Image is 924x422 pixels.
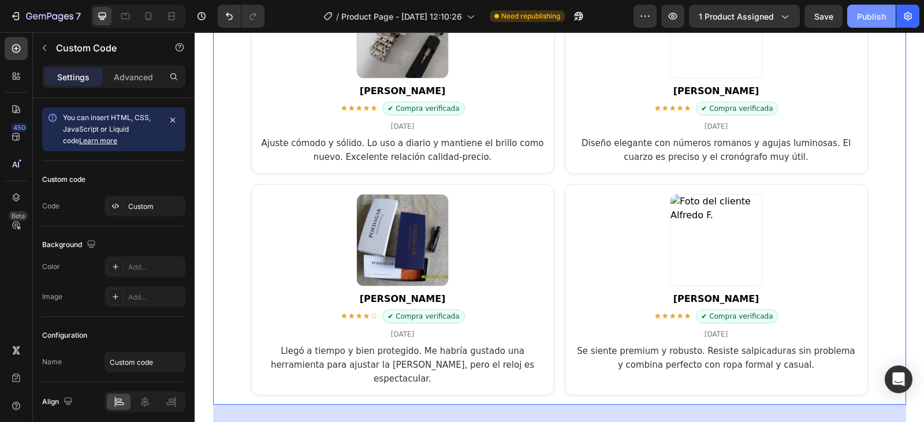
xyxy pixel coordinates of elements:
[195,32,924,422] iframe: Design area
[11,123,28,132] div: 450
[66,52,350,66] div: [PERSON_NAME]
[42,357,62,367] div: Name
[188,69,270,83] span: ✔ Compra verificada
[341,10,462,23] span: Product Page - [DATE] 12:10:26
[476,162,567,253] img: Foto del cliente Alfredo F.
[76,9,81,23] p: 7
[380,52,664,66] div: [PERSON_NAME]
[114,71,153,83] p: Advanced
[66,297,350,307] div: [DATE]
[460,70,497,82] span: ★★★★★
[66,104,350,132] p: Ajuste cómodo y sólido. Lo uso a diario y mantiene el brillo como nuevo. Excelente relación calid...
[42,237,98,253] div: Background
[804,5,843,28] button: Save
[162,162,254,253] img: RESENA_NUEVA_5.avif
[128,262,182,272] div: Add...
[42,292,62,302] div: Image
[66,89,350,99] div: [DATE]
[42,174,85,185] div: Custom code
[699,10,774,23] span: 1 product assigned
[501,277,583,291] span: ✔ Compra verificada
[79,136,117,145] a: Learn more
[42,262,60,272] div: Color
[42,394,75,410] div: Align
[336,10,339,23] span: /
[380,297,664,307] div: [DATE]
[460,278,497,290] span: ★★★★★
[847,5,896,28] button: Publish
[146,278,184,290] span: ★★★★☆
[42,201,59,211] div: Code
[380,260,664,274] div: [PERSON_NAME]
[128,201,182,212] div: Custom
[66,260,350,274] div: [PERSON_NAME]
[885,365,912,393] div: Open Intercom Messenger
[380,312,664,339] p: Se siente premium y robusto. Resiste salpicaduras sin problema y combina perfecto con ropa formal...
[66,312,350,353] p: Llegó a tiempo y bien protegido. Me habría gustado una herramienta para ajustar la [PERSON_NAME],...
[689,5,800,28] button: 1 product assigned
[5,5,86,28] button: 7
[218,5,264,28] div: Undo/Redo
[857,10,886,23] div: Publish
[146,70,184,82] span: ★★★★★
[501,11,560,21] span: Need republishing
[57,71,90,83] p: Settings
[56,41,154,55] p: Custom Code
[128,292,182,303] div: Add...
[63,113,151,145] span: You can insert HTML, CSS, JavaScript or Liquid code
[42,330,87,341] div: Configuration
[9,211,28,221] div: Beta
[188,277,270,291] span: ✔ Compra verificada
[501,69,583,83] span: ✔ Compra verificada
[380,89,664,99] div: [DATE]
[380,104,664,132] p: Diseño elegante con números romanos y agujas luminosas. El cuarzo es preciso y el cronógrafo muy ...
[814,12,833,21] span: Save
